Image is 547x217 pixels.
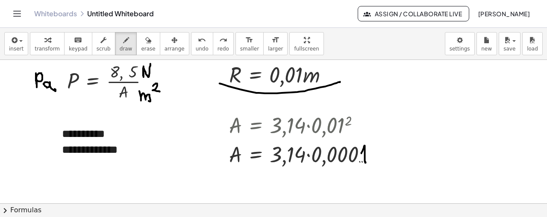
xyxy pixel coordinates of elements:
span: draw [120,46,132,52]
span: transform [35,46,60,52]
button: new [476,32,497,55]
button: redoredo [213,32,234,55]
i: keyboard [74,35,82,45]
button: save [499,32,521,55]
span: settings [450,46,470,52]
span: scrub [97,46,111,52]
button: insert [4,32,28,55]
button: draw [115,32,137,55]
button: arrange [160,32,189,55]
span: arrange [165,46,185,52]
button: erase [136,32,160,55]
i: format_size [271,35,279,45]
span: Assign / Collaborate Live [365,10,462,18]
button: fullscreen [289,32,323,55]
button: keyboardkeypad [64,32,92,55]
span: load [527,46,538,52]
button: undoundo [191,32,213,55]
button: scrub [92,32,115,55]
button: Toggle navigation [10,7,24,21]
button: format_sizesmaller [235,32,264,55]
button: load [522,32,543,55]
span: smaller [240,46,259,52]
span: insert [9,46,24,52]
button: transform [30,32,65,55]
button: settings [445,32,475,55]
span: save [503,46,515,52]
span: fullscreen [294,46,319,52]
span: larger [268,46,283,52]
span: undo [196,46,209,52]
i: undo [198,35,206,45]
a: Whiteboards [34,9,77,18]
button: Assign / Collaborate Live [358,6,469,21]
span: redo [218,46,229,52]
span: keypad [69,46,88,52]
span: [PERSON_NAME] [478,10,530,18]
span: erase [141,46,155,52]
i: format_size [245,35,253,45]
i: redo [219,35,227,45]
button: [PERSON_NAME] [471,6,537,21]
button: format_sizelarger [263,32,288,55]
span: new [481,46,492,52]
